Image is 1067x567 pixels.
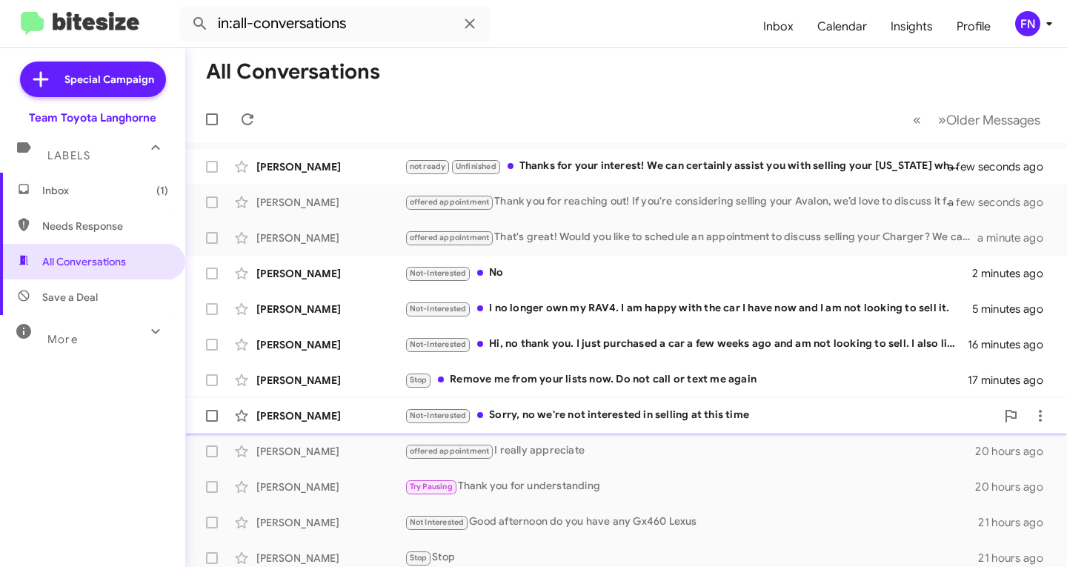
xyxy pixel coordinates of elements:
[410,233,490,242] span: offered appointment
[972,266,1055,281] div: 2 minutes ago
[968,373,1055,388] div: 17 minutes ago
[410,375,428,385] span: Stop
[978,515,1055,530] div: 21 hours ago
[410,268,467,278] span: Not-Interested
[156,183,168,198] span: (1)
[256,515,405,530] div: [PERSON_NAME]
[751,5,805,48] a: Inbox
[256,444,405,459] div: [PERSON_NAME]
[905,105,1049,135] nav: Page navigation example
[1015,11,1040,36] div: FN
[256,551,405,566] div: [PERSON_NAME]
[975,480,1055,494] div: 20 hours ago
[410,304,467,314] span: Not-Interested
[975,444,1055,459] div: 20 hours ago
[968,337,1055,352] div: 16 minutes ago
[946,112,1040,128] span: Older Messages
[256,373,405,388] div: [PERSON_NAME]
[256,337,405,352] div: [PERSON_NAME]
[966,195,1055,210] div: a few seconds ago
[405,336,968,353] div: Hi, no thank you. I just purchased a car a few weeks ago and am not looking to sell. I also live ...
[256,480,405,494] div: [PERSON_NAME]
[405,407,996,424] div: Sorry, no we're not interested in selling at this time
[206,60,380,84] h1: All Conversations
[805,5,879,48] a: Calendar
[42,254,126,269] span: All Conversations
[47,149,90,162] span: Labels
[405,229,977,246] div: That's great! Would you like to schedule an appointment to discuss selling your Charger? We can p...
[256,195,405,210] div: [PERSON_NAME]
[42,219,168,233] span: Needs Response
[913,110,921,129] span: «
[179,6,491,42] input: Search
[929,105,1049,135] button: Next
[978,551,1055,566] div: 21 hours ago
[256,159,405,174] div: [PERSON_NAME]
[879,5,945,48] a: Insights
[20,62,166,97] a: Special Campaign
[405,371,968,388] div: Remove me from your lists now. Do not call or text me again
[256,408,405,423] div: [PERSON_NAME]
[972,302,1055,316] div: 5 minutes ago
[410,482,453,491] span: Try Pausing
[405,300,972,317] div: I no longer own my RAV4. I am happy with the car I have now and I am not looking to sell it.
[405,549,978,566] div: Stop
[410,553,428,563] span: Stop
[966,159,1055,174] div: a few seconds ago
[410,517,465,527] span: Not Interested
[410,339,467,349] span: Not-Interested
[1003,11,1051,36] button: FN
[904,105,930,135] button: Previous
[64,72,154,87] span: Special Campaign
[47,333,78,346] span: More
[405,158,966,175] div: Thanks for your interest! We can certainly assist you with selling your [US_STATE] when you're re...
[29,110,156,125] div: Team Toyota Langhorne
[410,446,490,456] span: offered appointment
[42,290,98,305] span: Save a Deal
[405,193,966,210] div: Thank you for reaching out! If you're considering selling your Avalon, we’d love to discuss it fu...
[42,183,168,198] span: Inbox
[456,162,496,171] span: Unfinished
[945,5,1003,48] a: Profile
[977,231,1055,245] div: a minute ago
[410,162,446,171] span: not ready
[405,478,975,495] div: Thank you for understanding
[405,514,978,531] div: Good afternoon do you have any Gx460 Lexus
[256,231,405,245] div: [PERSON_NAME]
[256,302,405,316] div: [PERSON_NAME]
[938,110,946,129] span: »
[405,442,975,460] div: I really appreciate
[410,197,490,207] span: offered appointment
[405,265,972,282] div: No
[256,266,405,281] div: [PERSON_NAME]
[410,411,467,420] span: Not-Interested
